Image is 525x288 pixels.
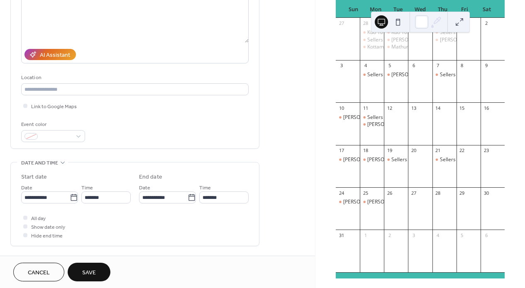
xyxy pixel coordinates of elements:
[31,232,63,240] span: Hide end time
[386,232,393,238] div: 2
[360,36,384,44] div: Sellers 1 - 2 PM
[338,105,344,111] div: 10
[483,20,489,27] div: 2
[391,44,428,51] div: Mathur 5 - 6 PM
[68,263,110,281] button: Save
[21,159,58,167] span: Date and time
[386,190,393,196] div: 26
[13,263,64,281] button: Cancel
[391,29,438,36] div: Kuo 10:30-11:30 AM
[435,105,441,111] div: 14
[139,184,150,192] span: Date
[343,198,408,206] div: [PERSON_NAME] 10 - 11 AM
[459,190,465,196] div: 29
[410,63,417,69] div: 6
[387,1,409,18] div: Tue
[338,190,344,196] div: 24
[81,184,93,192] span: Time
[435,148,441,154] div: 21
[432,156,457,163] div: Sellers 1 - 2 PM
[384,156,408,163] div: Sellers 1 - 2 PM
[40,51,70,60] div: AI Assistant
[21,120,83,129] div: Event color
[336,114,360,121] div: Gutierrez 1 - 2 PM
[343,114,402,121] div: [PERSON_NAME] 1 - 2 PM
[454,1,476,18] div: Fri
[31,102,77,111] span: Link to Google Maps
[410,190,417,196] div: 27
[362,148,369,154] div: 18
[483,148,489,154] div: 23
[367,114,403,121] div: Sellers 1 - 2 PM
[338,20,344,27] div: 27
[362,190,369,196] div: 25
[31,214,46,223] span: All day
[362,63,369,69] div: 4
[459,232,465,238] div: 5
[483,232,489,238] div: 6
[360,71,384,78] div: Sellers 1 - 2 PM
[367,156,426,163] div: [PERSON_NAME] 4 - 5 PM
[410,148,417,154] div: 20
[367,29,402,36] div: Kuo 10 - 11 AM
[362,105,369,111] div: 11
[435,63,441,69] div: 7
[360,121,384,128] div: Madishetti 4 - 5 PM
[367,121,426,128] div: [PERSON_NAME] 4 - 5 PM
[432,36,457,44] div: Gutierrez 7 - 8 PM
[386,63,393,69] div: 5
[199,184,211,192] span: Time
[384,44,408,51] div: Mathur 5 - 6 PM
[343,156,408,163] div: [PERSON_NAME] 10 - 11 AM
[338,63,344,69] div: 3
[342,1,365,18] div: Sun
[338,232,344,238] div: 31
[432,29,457,36] div: Sellers 1 - 2 PM
[386,105,393,111] div: 12
[476,1,498,18] div: Sat
[409,1,432,18] div: Wed
[31,223,65,232] span: Show date only
[362,20,369,27] div: 28
[440,156,476,163] div: Sellers 1 - 2 PM
[28,269,50,277] span: Cancel
[367,198,440,206] div: [PERSON_NAME] 4:30 - 5:30 PM
[410,105,417,111] div: 13
[367,44,408,51] div: Kottamala 6-7 PM
[82,269,96,277] span: Save
[391,36,449,44] div: [PERSON_NAME] 2 -3 PM
[360,114,384,121] div: Sellers 1 - 2 PM
[459,105,465,111] div: 15
[386,148,393,154] div: 19
[391,71,463,78] div: [PERSON_NAME] 2:30 -3:30 PM
[431,1,454,18] div: Thu
[432,71,457,78] div: Sellers 2 - 3 PM
[360,198,384,206] div: Madishetti 4:30 - 5:30 PM
[440,71,476,78] div: Sellers 2 - 3 PM
[367,71,403,78] div: Sellers 1 - 2 PM
[21,73,247,82] div: Location
[336,156,360,163] div: Gutierrez 10 - 11 AM
[440,36,499,44] div: [PERSON_NAME] 7 - 8 PM
[483,190,489,196] div: 30
[384,36,408,44] div: Madishetti 2 -3 PM
[338,148,344,154] div: 17
[367,36,403,44] div: Sellers 1 - 2 PM
[384,29,408,36] div: Kuo 10:30-11:30 AM
[384,71,408,78] div: Madishetti 2:30 -3:30 PM
[360,29,384,36] div: Kuo 10 - 11 AM
[21,173,47,182] div: Start date
[483,63,489,69] div: 9
[483,105,489,111] div: 16
[139,173,162,182] div: End date
[360,156,384,163] div: Madishetti 4 - 5 PM
[435,190,441,196] div: 28
[440,29,476,36] div: Sellers 1 - 2 PM
[24,49,76,60] button: AI Assistant
[336,198,360,206] div: Gutierrez 10 - 11 AM
[360,44,384,51] div: Kottamala 6-7 PM
[410,232,417,238] div: 3
[391,156,427,163] div: Sellers 1 - 2 PM
[365,1,387,18] div: Mon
